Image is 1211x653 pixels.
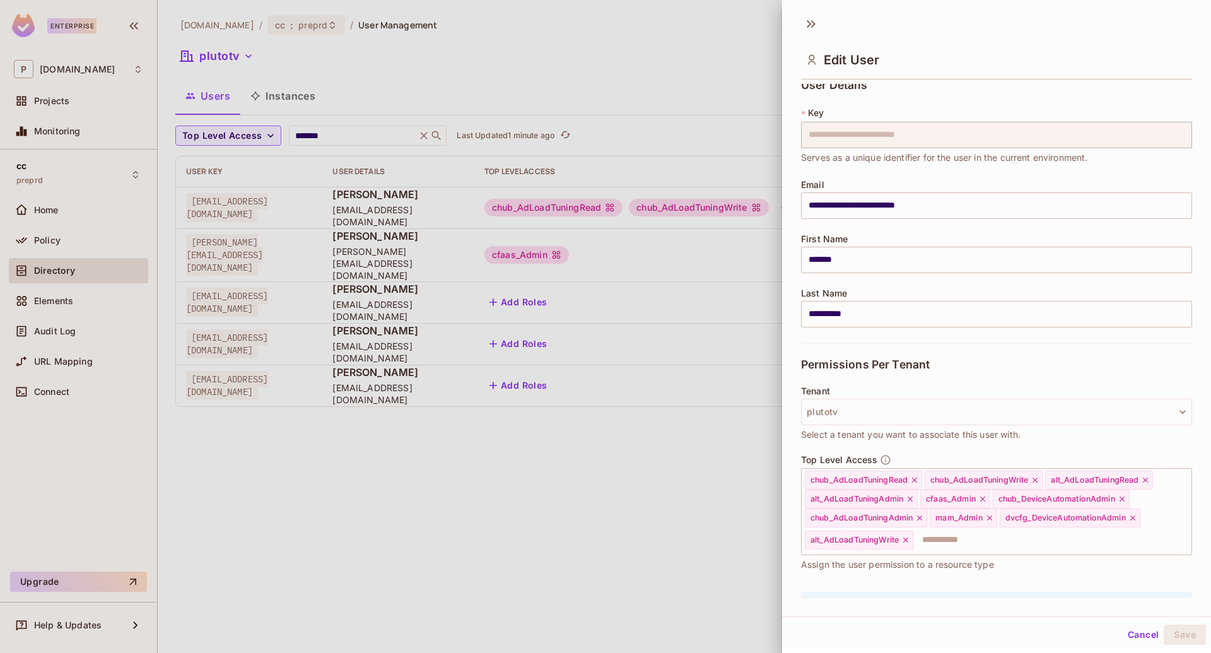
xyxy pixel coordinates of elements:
span: Last Name [801,288,847,298]
div: alt_AdLoadTuningRead [1045,471,1153,490]
span: mam_Admin [935,513,982,523]
div: mam_Admin [930,509,997,527]
span: Key [808,108,824,118]
span: Top Level Access [801,455,877,465]
span: chub_DeviceAutomationAdmin [998,494,1115,504]
button: plutotv [801,399,1192,425]
span: alt_AdLoadTuningRead [1051,475,1138,485]
span: chub_AdLoadTuningWrite [930,475,1028,485]
button: Open [1185,510,1188,512]
span: dvcfg_DeviceAutomationAdmin [1005,513,1126,523]
span: chub_AdLoadTuningAdmin [810,513,913,523]
span: Assign the user permission to a resource type [801,558,994,572]
div: alt_AdLoadTuningAdmin [805,490,918,509]
span: cfaas_Admin [926,494,976,504]
span: Edit User [824,52,879,68]
span: Select a tenant you want to associate this user with. [801,428,1021,442]
div: dvcfg_DeviceAutomationAdmin [1000,509,1140,527]
div: alt_AdLoadTuningWrite [805,531,913,550]
span: Email [801,180,824,190]
button: Cancel [1123,625,1164,645]
span: Serves as a unique identifier for the user in the current environment. [801,151,1088,165]
span: alt_AdLoadTuningAdmin [810,494,903,504]
span: User Details [801,79,867,91]
span: Permissions Per Tenant [801,358,930,371]
div: chub_AdLoadTuningRead [805,471,922,490]
span: Tenant [801,386,830,396]
button: Save [1164,625,1206,645]
div: chub_AdLoadTuningAdmin [805,509,927,527]
div: cfaas_Admin [920,490,990,509]
span: chub_AdLoadTuningRead [810,475,908,485]
span: alt_AdLoadTuningWrite [810,535,899,545]
div: chub_DeviceAutomationAdmin [993,490,1130,509]
span: First Name [801,234,848,244]
div: chub_AdLoadTuningWrite [925,471,1043,490]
